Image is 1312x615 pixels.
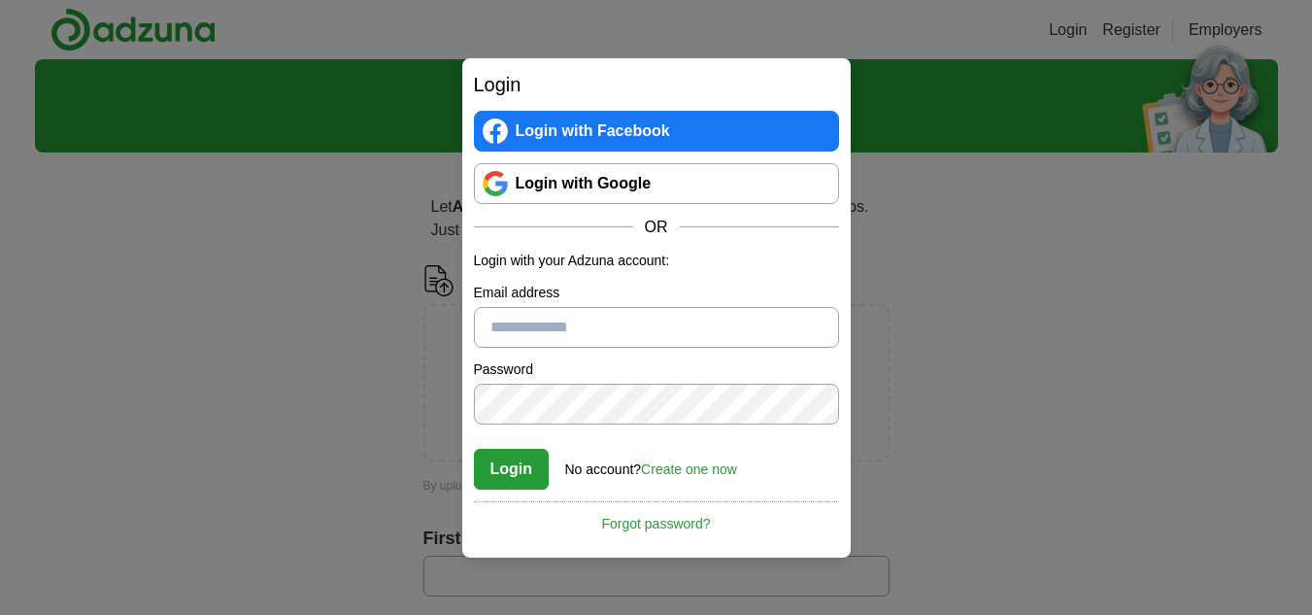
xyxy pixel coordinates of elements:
a: Login with Google [474,163,839,204]
a: Login with Facebook [474,111,839,152]
p: Login with your Adzuna account: [474,251,839,271]
span: OR [633,216,680,239]
h2: Login [474,70,839,99]
label: Email address [474,283,839,303]
button: Login [474,449,550,490]
div: No account? [565,448,737,480]
label: Password [474,359,839,380]
a: Forgot password? [474,501,839,534]
a: Create one now [641,461,737,477]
